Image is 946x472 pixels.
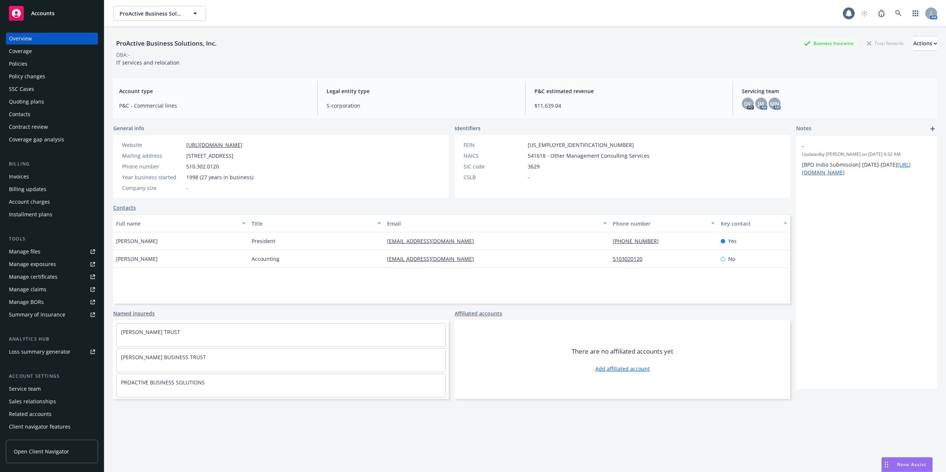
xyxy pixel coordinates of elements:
[874,6,889,21] a: Report a Bug
[9,108,30,120] div: Contacts
[113,124,144,132] span: General info
[9,58,27,70] div: Policies
[249,214,384,232] button: Title
[528,141,634,149] span: [US_EMPLOYER_IDENTIFICATION_NUMBER]
[6,235,98,243] div: Tools
[186,152,233,160] span: [STREET_ADDRESS]
[113,214,249,232] button: Full name
[802,151,931,158] span: Updated by [PERSON_NAME] on [DATE] 9:32 AM
[116,220,238,227] div: Full name
[186,184,188,192] span: -
[9,71,45,82] div: Policy changes
[120,10,184,17] span: ProActive Business Solutions, Inc.
[770,100,779,108] span: MN
[882,458,891,472] div: Drag to move
[9,246,40,258] div: Manage files
[6,45,98,57] a: Coverage
[9,309,65,321] div: Summary of insurance
[121,328,180,335] a: [PERSON_NAME] TRUST
[6,83,98,95] a: SSC Cases
[6,134,98,145] a: Coverage gap analysis
[6,108,98,120] a: Contacts
[881,457,933,472] button: Nova Assist
[758,100,764,108] span: JM
[113,39,220,48] div: ProActive Business Solutions, Inc.
[744,100,751,108] span: DV
[6,96,98,108] a: Quoting plans
[113,6,206,21] button: ProActive Business Solutions, Inc.
[613,237,665,245] a: [PHONE_NUMBER]
[122,163,183,170] div: Phone number
[122,152,183,160] div: Mailing address
[796,136,937,182] div: -Updatedby [PERSON_NAME] on [DATE] 9:32 AM[BPO Indio Submission] [DATE]-[DATE][URL][DOMAIN_NAME]
[6,160,98,168] div: Billing
[9,283,46,295] div: Manage claims
[464,173,525,181] div: CSLB
[891,6,906,21] a: Search
[9,271,58,283] div: Manage certificates
[6,171,98,183] a: Invoices
[613,220,707,227] div: Phone number
[6,296,98,308] a: Manage BORs
[122,173,183,181] div: Year business started
[863,39,907,48] div: Total Rewards
[6,373,98,380] div: Account settings
[9,421,71,433] div: Client navigator features
[9,121,48,133] div: Contract review
[113,309,155,317] a: Named insureds
[9,196,50,208] div: Account charges
[6,196,98,208] a: Account charges
[9,383,41,395] div: Service team
[455,309,502,317] a: Affiliated accounts
[9,296,44,308] div: Manage BORs
[908,6,923,21] a: Switch app
[327,87,516,95] span: Legal entity type
[610,214,718,232] button: Phone number
[387,220,599,227] div: Email
[9,433,41,445] div: Client access
[327,102,516,109] span: S-corporation
[455,124,481,132] span: Identifiers
[116,237,158,245] span: [PERSON_NAME]
[6,396,98,407] a: Sales relationships
[718,214,790,232] button: Key contact
[742,87,931,95] span: Servicing team
[252,220,373,227] div: Title
[528,152,649,160] span: 541618 - Other Management Consulting Services
[186,173,253,181] span: 1998 (27 years in business)
[6,246,98,258] a: Manage files
[9,209,52,220] div: Installment plans
[928,124,937,133] a: add
[252,255,279,263] span: Accounting
[384,214,610,232] button: Email
[186,163,219,170] span: 510.302.0120
[6,408,98,420] a: Related accounts
[6,58,98,70] a: Policies
[14,448,69,455] span: Open Client Navigator
[9,83,34,95] div: SSC Cases
[6,309,98,321] a: Summary of insurance
[6,271,98,283] a: Manage certificates
[6,121,98,133] a: Contract review
[113,204,136,212] a: Contacts
[464,163,525,170] div: SIC code
[9,33,32,45] div: Overview
[116,255,158,263] span: [PERSON_NAME]
[9,258,56,270] div: Manage exposures
[572,347,673,356] span: There are no affiliated accounts yet
[9,408,52,420] div: Related accounts
[613,255,648,262] a: 5103020120
[116,59,180,66] span: IT services and relocation
[186,141,242,148] a: [URL][DOMAIN_NAME]
[6,258,98,270] a: Manage exposures
[534,87,724,95] span: P&C estimated revenue
[6,71,98,82] a: Policy changes
[6,335,98,343] div: Analytics hub
[796,124,811,133] span: Notes
[121,379,205,386] a: PROACTIVE BUSINESS SOLUTIONS
[9,396,56,407] div: Sales relationships
[9,134,64,145] div: Coverage gap analysis
[6,433,98,445] a: Client access
[528,163,540,170] span: 3629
